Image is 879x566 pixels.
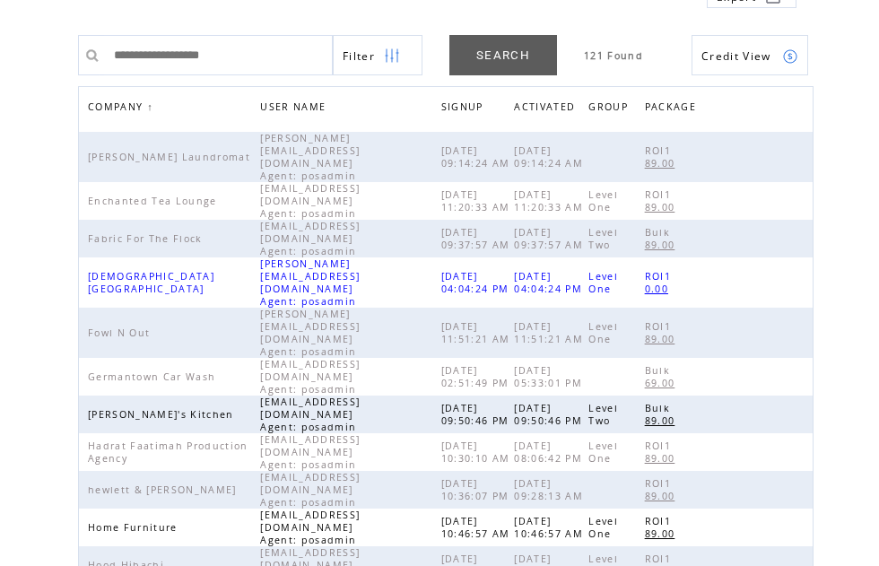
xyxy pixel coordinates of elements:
span: Level One [588,270,618,295]
a: PACKAGE [645,96,705,122]
span: Home Furniture [88,521,182,534]
a: SEARCH [449,35,557,75]
span: 121 Found [584,49,643,62]
a: Credit View [692,35,808,75]
span: SIGNUP [441,96,488,122]
span: Enchanted Tea Lounge [88,195,222,207]
span: 89.00 [645,333,680,345]
span: 89.00 [645,452,680,465]
span: [DATE] 04:04:24 PM [514,270,587,295]
span: [DATE] 09:28:13 AM [514,477,587,502]
span: [PERSON_NAME][EMAIL_ADDRESS][DOMAIN_NAME] Agent: posadmin [260,308,361,358]
span: [EMAIL_ADDRESS][DOMAIN_NAME] Agent: posadmin [260,433,361,471]
span: Hadrat Faatimah Production Agency [88,440,248,465]
span: GROUP [588,96,632,122]
span: Germantown Car Wash [88,370,220,383]
span: Level Two [588,402,618,427]
span: Level One [588,320,618,345]
span: ROI1 [645,515,675,527]
span: ROI1 [645,270,675,283]
span: [EMAIL_ADDRESS][DOMAIN_NAME] Agent: posadmin [260,358,361,396]
span: [DATE] 11:20:33 AM [441,188,515,213]
span: Show filters [343,48,375,64]
img: filters.png [384,36,400,76]
span: [DATE] 10:36:07 PM [441,477,514,502]
span: [PERSON_NAME] Laundromat [88,151,255,163]
span: [DATE] 09:37:57 AM [514,226,587,251]
a: Filter [333,35,422,75]
span: [EMAIL_ADDRESS][DOMAIN_NAME] Agent: posadmin [260,220,361,257]
span: 89.00 [645,490,680,502]
a: GROUP [588,96,637,122]
span: [EMAIL_ADDRESS][DOMAIN_NAME] Agent: posadmin [260,509,361,546]
span: ROI1 [645,440,675,452]
span: ROI1 [645,320,675,333]
span: Fowl N Out [88,327,154,339]
a: COMPANY↑ [88,101,153,112]
span: [DATE] 09:37:57 AM [441,226,515,251]
a: ACTIVATED [514,96,584,122]
span: Bulk [645,402,674,414]
span: 89.00 [645,157,680,170]
span: [EMAIL_ADDRESS][DOMAIN_NAME] Agent: posadmin [260,396,361,433]
span: [DEMOGRAPHIC_DATA][GEOGRAPHIC_DATA] [88,270,214,295]
span: ROI1 [645,144,675,157]
span: [DATE] 08:06:42 PM [514,440,587,465]
span: 89.00 [645,527,680,540]
span: 89.00 [645,239,680,251]
span: USER NAME [260,96,330,122]
span: [PERSON_NAME][EMAIL_ADDRESS][DOMAIN_NAME] Agent: posadmin [260,132,361,182]
span: ACTIVATED [514,96,579,122]
span: [DATE] 04:04:24 PM [441,270,514,295]
span: ROI1 [645,188,675,201]
span: 0.00 [645,283,673,295]
span: hewlett & [PERSON_NAME] [88,483,241,496]
span: Show Credits View [701,48,771,64]
a: SIGNUP [441,100,488,111]
img: credits.png [782,48,798,65]
span: 69.00 [645,377,680,389]
span: [DATE] 09:14:24 AM [514,144,587,170]
span: [EMAIL_ADDRESS][DOMAIN_NAME] Agent: posadmin [260,182,361,220]
span: [DATE] 09:14:24 AM [441,144,515,170]
span: [DATE] 09:50:46 PM [441,402,514,427]
span: Level Two [588,226,618,251]
span: [PERSON_NAME][EMAIL_ADDRESS][DOMAIN_NAME] Agent: posadmin [260,257,361,308]
span: Fabric For The Flock [88,232,207,245]
span: [DATE] 09:50:46 PM [514,402,587,427]
span: [EMAIL_ADDRESS][DOMAIN_NAME] Agent: posadmin [260,471,361,509]
span: ROI1 [645,477,675,490]
span: Bulk [645,226,674,239]
span: Level One [588,188,618,213]
span: ROI1 [645,553,675,565]
span: Level One [588,515,618,540]
span: [DATE] 10:46:57 AM [441,515,515,540]
a: USER NAME [260,100,330,111]
span: 89.00 [645,414,680,427]
span: Level One [588,440,618,465]
span: COMPANY [88,96,147,122]
span: [DATE] 10:30:10 AM [441,440,515,465]
span: PACKAGE [645,96,701,122]
span: [PERSON_NAME]'s Kitchen [88,408,239,421]
span: [DATE] 05:33:01 PM [514,364,587,389]
span: [DATE] 02:51:49 PM [441,364,514,389]
span: 89.00 [645,201,680,213]
span: [DATE] 11:51:21 AM [441,320,515,345]
span: [DATE] 11:51:21 AM [514,320,587,345]
span: Bulk [645,364,674,377]
span: [DATE] 11:20:33 AM [514,188,587,213]
span: [DATE] 10:46:57 AM [514,515,587,540]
